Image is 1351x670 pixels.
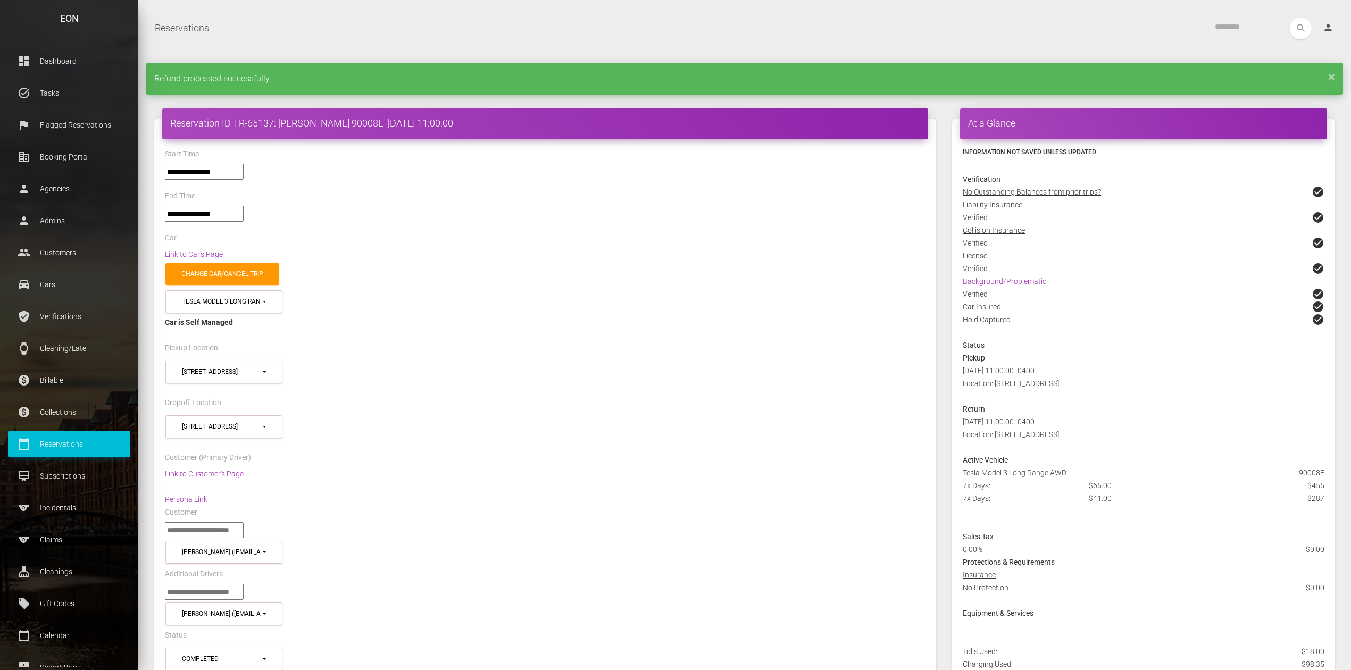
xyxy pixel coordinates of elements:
[968,116,1319,130] h4: At a Glance
[8,622,130,649] a: calendar_today Calendar
[1312,211,1324,224] span: check_circle
[165,453,251,463] label: Customer (Primary Driver)
[165,495,207,504] a: Persona Link
[963,405,985,413] strong: Return
[1306,543,1324,556] span: $0.00
[16,117,122,133] p: Flagged Reservations
[8,399,130,425] a: paid Collections
[8,335,130,362] a: watch Cleaning/Late
[1299,466,1324,479] span: 90008E
[1290,18,1312,39] button: search
[963,571,996,579] u: Insurance
[1315,18,1343,39] a: person
[16,53,122,69] p: Dashboard
[1312,186,1324,198] span: check_circle
[155,15,209,41] a: Reservations
[8,48,130,74] a: dashboard Dashboard
[963,647,997,656] span: Tolls Used:
[16,627,122,643] p: Calendar
[182,655,261,664] div: Completed
[963,226,1025,234] u: Collision Insurance
[963,277,1046,286] a: Background/Problematic
[16,213,122,229] p: Admins
[16,85,122,101] p: Tasks
[165,415,282,438] button: 36546 N Streamwood Dr (60031)
[8,526,130,553] a: sports Claims
[165,316,925,329] div: Car is Self Managed
[8,207,130,234] a: person Admins
[963,417,1059,439] span: [DATE] 11:00:00 -0400 Location: [STREET_ADDRESS]
[1081,492,1207,505] div: $41.00
[165,602,282,625] button: Pablo Caicedo (pabloc002@gmail.com)
[165,343,218,354] label: Pickup Location
[165,149,199,160] label: Start Time
[963,660,1013,668] span: Charging Used:
[165,233,177,244] label: Car
[182,367,261,376] div: [STREET_ADDRESS]
[1328,73,1335,80] a: ×
[8,175,130,202] a: person Agencies
[16,149,122,165] p: Booking Portal
[955,211,1332,224] div: Verified
[1312,313,1324,326] span: check_circle
[1307,492,1324,505] span: $287
[165,541,282,564] button: Pablo Caicedo (pabloc002@gmail.com)
[8,367,130,393] a: paid Billable
[182,548,261,557] div: [PERSON_NAME] ([EMAIL_ADDRESS][DOMAIN_NAME])
[955,313,1332,339] div: Hold Captured
[955,466,1332,479] div: Tesla Model 3 Long Range AWD
[165,507,197,518] label: Customer
[16,468,122,484] p: Subscriptions
[963,252,987,260] u: License
[16,340,122,356] p: Cleaning/Late
[8,495,130,521] a: sports Incidentals
[165,630,187,641] label: Status
[8,112,130,138] a: flag Flagged Reservations
[1323,22,1333,33] i: person
[165,290,282,313] button: Tesla Model 3 Long Range AWD (90008E in 60031)
[16,436,122,452] p: Reservations
[955,492,1081,505] div: 7x Days:
[165,361,282,383] button: 36546 N Streamwood Dr (60031)
[1312,300,1324,313] span: check_circle
[955,300,1332,313] div: Car Insured
[955,543,1206,556] div: 0.00%
[1081,479,1207,492] div: $65.00
[16,245,122,261] p: Customers
[16,308,122,324] p: Verifications
[8,463,130,489] a: card_membership Subscriptions
[16,181,122,197] p: Agencies
[963,558,1055,566] strong: Protections & Requirements
[963,366,1059,388] span: [DATE] 11:00:00 -0400 Location: [STREET_ADDRESS]
[8,303,130,330] a: verified_user Verifications
[963,456,1008,464] strong: Active Vehicle
[963,200,1022,209] u: Liability Insurance
[1312,262,1324,275] span: check_circle
[16,532,122,548] p: Claims
[963,188,1101,196] u: No Outstanding Balances from prior trips?
[955,237,1332,249] div: Verified
[955,262,1332,275] div: Verified
[146,63,1343,95] div: Refund processed successfully.
[955,581,1332,607] div: No Protection
[955,479,1081,492] div: 7x Days:
[963,532,994,541] strong: Sales Tax
[1312,237,1324,249] span: check_circle
[165,191,195,202] label: End Time
[955,288,1332,300] div: Verified
[1307,479,1324,492] span: $455
[1312,288,1324,300] span: check_circle
[963,147,1324,157] h6: Information not saved unless updated
[8,271,130,298] a: drive_eta Cars
[16,500,122,516] p: Incidentals
[182,297,261,306] div: Tesla Model 3 Long Range AWD (90008E in 60031)
[8,431,130,457] a: calendar_today Reservations
[8,558,130,585] a: cleaning_services Cleanings
[963,354,985,362] strong: Pickup
[1302,645,1324,658] span: $18.00
[963,341,985,349] strong: Status
[182,609,261,618] div: [PERSON_NAME] ([EMAIL_ADDRESS][DOMAIN_NAME])
[16,564,122,580] p: Cleanings
[165,250,223,258] a: Link to Car's Page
